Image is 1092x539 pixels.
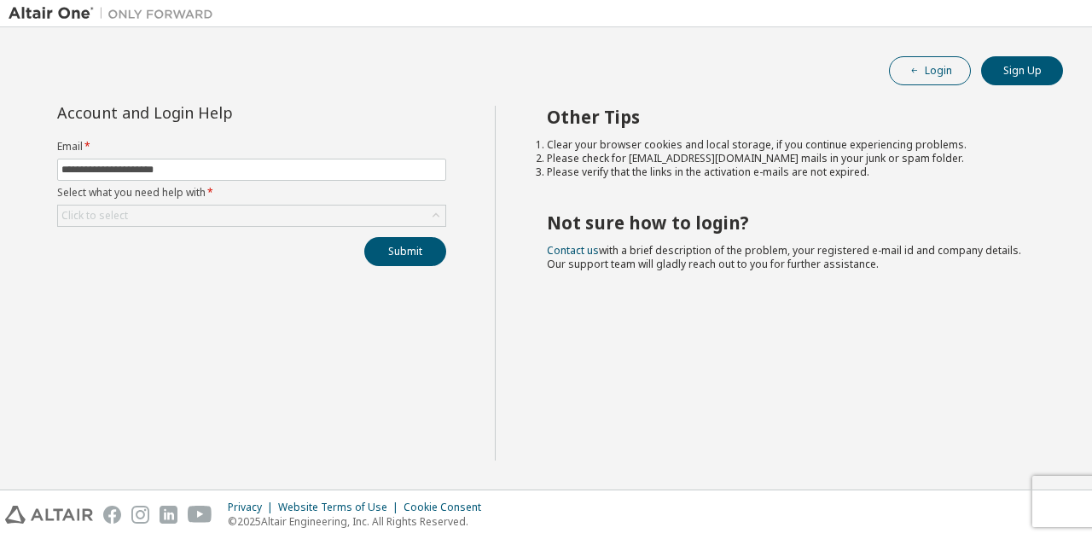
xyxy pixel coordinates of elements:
[547,243,1021,271] span: with a brief description of the problem, your registered e-mail id and company details. Our suppo...
[160,506,177,524] img: linkedin.svg
[364,237,446,266] button: Submit
[131,506,149,524] img: instagram.svg
[228,514,491,529] p: © 2025 Altair Engineering, Inc. All Rights Reserved.
[9,5,222,22] img: Altair One
[547,165,1033,179] li: Please verify that the links in the activation e-mails are not expired.
[889,56,971,85] button: Login
[188,506,212,524] img: youtube.svg
[547,138,1033,152] li: Clear your browser cookies and local storage, if you continue experiencing problems.
[57,140,446,154] label: Email
[103,506,121,524] img: facebook.svg
[547,152,1033,165] li: Please check for [EMAIL_ADDRESS][DOMAIN_NAME] mails in your junk or spam folder.
[404,501,491,514] div: Cookie Consent
[58,206,445,226] div: Click to select
[278,501,404,514] div: Website Terms of Use
[547,212,1033,234] h2: Not sure how to login?
[981,56,1063,85] button: Sign Up
[57,186,446,200] label: Select what you need help with
[61,209,128,223] div: Click to select
[57,106,369,119] div: Account and Login Help
[547,243,599,258] a: Contact us
[547,106,1033,128] h2: Other Tips
[228,501,278,514] div: Privacy
[5,506,93,524] img: altair_logo.svg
